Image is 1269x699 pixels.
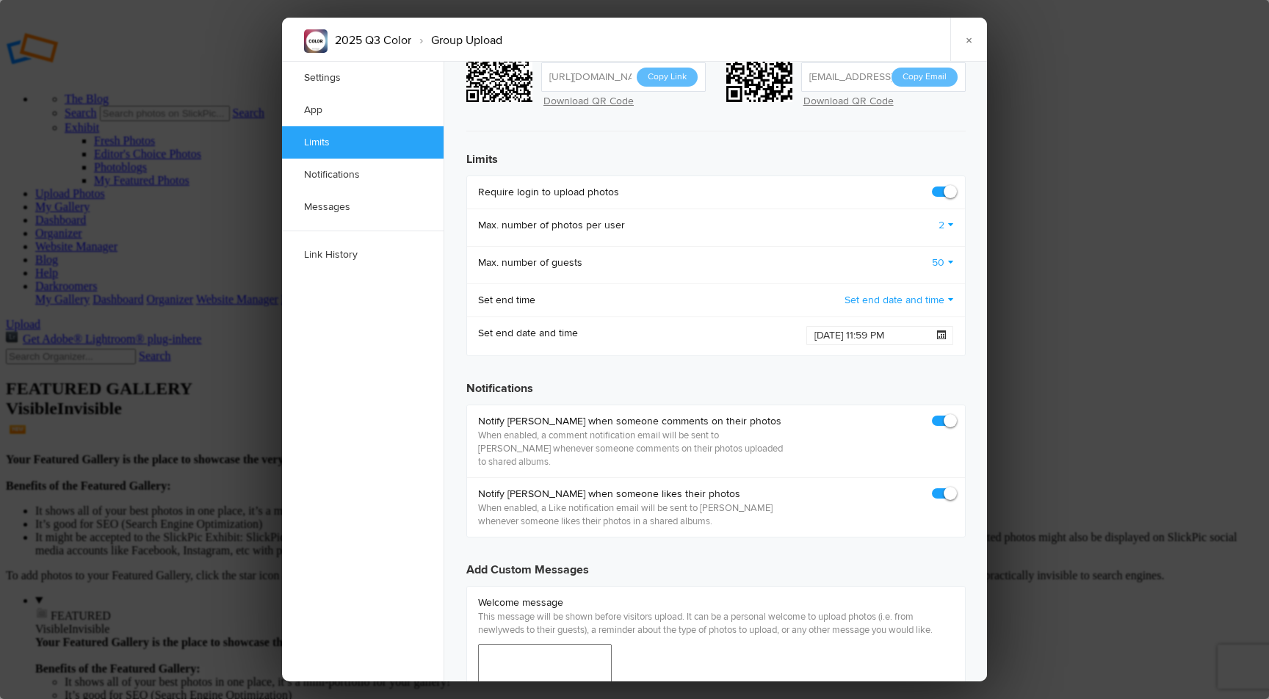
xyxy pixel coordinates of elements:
[478,414,787,429] b: Notify [PERSON_NAME] when someone comments on their photos
[478,610,954,637] p: This message will be shown before visitors upload. It can be a personal welcome to upload photos ...
[845,293,954,308] a: Set end date and time
[932,256,954,270] a: 50
[466,36,537,106] div: https://slickpic.us/Q3-2025-Color
[637,68,698,87] button: Copy Link
[478,595,954,610] b: Welcome message
[411,28,502,53] li: Group Upload
[543,95,634,107] a: Download QR Code
[282,62,444,94] a: Settings
[478,218,625,233] b: Max. number of photos per user
[466,139,966,168] h3: Limits
[478,185,619,200] b: Require login to upload photos
[803,95,894,107] a: Download QR Code
[282,159,444,191] a: Notifications
[478,256,582,270] b: Max. number of guests
[478,293,535,308] b: Set end time
[939,218,954,233] a: 2
[304,29,328,53] img: Quarterly_Competition_Artwork-5.png
[892,68,958,87] button: Copy Email
[478,429,787,468] p: When enabled, a comment notification email will be sent to [PERSON_NAME] whenever someone comment...
[12,17,329,59] strong: Theme: Abandoned
[466,368,966,397] h3: Notifications
[282,126,444,159] a: Limits
[726,36,797,106] div: svk41@slickpic.net
[466,549,966,579] h3: Add Custom Messages
[282,191,444,223] a: Messages
[335,28,411,53] li: 2025 Q3 Color
[478,501,787,528] p: When enabled, a Like notification email will be sent to [PERSON_NAME] whenever someone likes thei...
[478,487,787,501] b: Notify [PERSON_NAME] when someone likes their photos
[282,94,444,126] a: App
[282,239,444,271] a: Link History
[478,326,578,341] b: Set end date and time
[950,18,987,62] a: ×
